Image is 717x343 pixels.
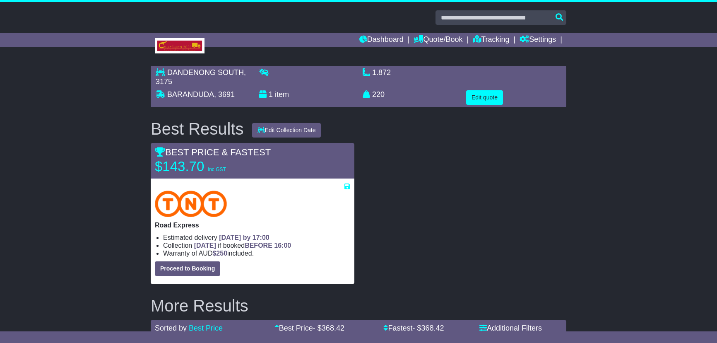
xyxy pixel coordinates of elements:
[163,234,350,242] li: Estimated delivery
[189,324,223,332] a: Best Price
[194,242,216,249] span: [DATE]
[252,123,321,138] button: Edit Collection Date
[208,167,226,172] span: inc GST
[274,324,344,332] a: Best Price- $368.42
[473,33,509,47] a: Tracking
[322,324,344,332] span: 368.42
[520,33,556,47] a: Settings
[163,249,350,257] li: Warranty of AUD included.
[313,324,344,332] span: - $
[155,324,187,332] span: Sorted by
[479,324,542,332] a: Additional Filters
[219,234,269,241] span: [DATE] by 17:00
[359,33,404,47] a: Dashboard
[151,297,566,315] h2: More Results
[155,158,258,175] p: $143.70
[155,191,227,217] img: TNT Domestic: Road Express
[421,324,444,332] span: 368.42
[156,68,246,86] span: , 3175
[212,250,227,257] span: $
[147,120,248,138] div: Best Results
[214,90,235,99] span: , 3691
[155,261,220,276] button: Proceed to Booking
[414,33,462,47] a: Quote/Book
[275,90,289,99] span: item
[216,250,227,257] span: 250
[167,68,244,77] span: DANDENONG SOUTH
[167,90,214,99] span: BARANDUDA
[372,68,391,77] span: 1.872
[155,147,271,157] span: BEST PRICE & FASTEST
[155,221,350,229] p: Road Express
[163,242,350,249] li: Collection
[269,90,273,99] span: 1
[412,324,444,332] span: - $
[194,242,291,249] span: if booked
[274,242,291,249] span: 16:00
[383,324,444,332] a: Fastest- $368.42
[372,90,385,99] span: 220
[245,242,272,249] span: BEFORE
[466,90,503,105] button: Edit quote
